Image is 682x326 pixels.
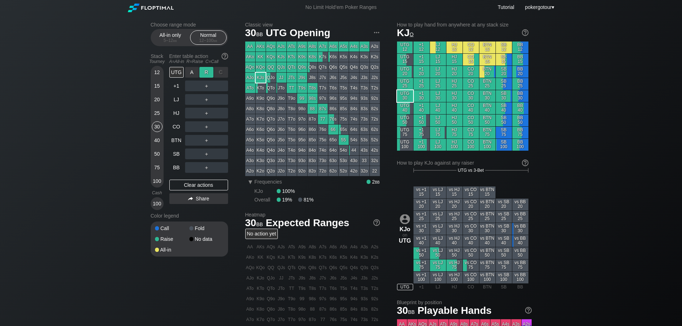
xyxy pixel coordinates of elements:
h2: Classic view [245,22,380,28]
div: CO 100 [463,139,479,151]
div: 95o [297,135,307,145]
div: A [185,67,199,78]
div: Q6s [328,62,338,72]
span: pokergotour [525,4,552,10]
div: UTG 75 [397,127,413,138]
div: J8s [308,73,318,83]
div: BB 50 [512,115,528,126]
div: J3o [276,156,286,166]
div: 84o [308,145,318,155]
div: 76s [328,114,338,124]
div: 73o [318,156,328,166]
div: 55 [339,135,349,145]
div: AKs [256,42,266,52]
div: QQ [266,62,276,72]
div: Q2s [370,62,380,72]
div: A4o [245,145,255,155]
div: All-in only [154,31,187,44]
div: HJ 20 [446,66,463,78]
div: J7s [318,73,328,83]
div: K6s [328,52,338,62]
div: BTN 75 [479,127,495,138]
div: Q4s [349,62,359,72]
div: BB 30 [512,90,528,102]
div: 75 [152,162,163,173]
div: KTs [287,52,297,62]
div: K2o [256,166,266,176]
div: 96s [328,93,338,103]
span: KJ [397,27,414,38]
div: UTG 40 [397,102,413,114]
div: ＋ [185,108,228,118]
div: AQo [245,62,255,72]
div: ATs [287,42,297,52]
div: 92o [297,166,307,176]
div: 32s [370,156,380,166]
div: A8o [245,104,255,114]
span: UTG Opening [265,28,331,39]
div: 86o [308,125,318,135]
div: ＋ [185,94,228,105]
div: Q4o [266,145,276,155]
div: K2s [370,52,380,62]
div: 99 [297,93,307,103]
div: 12 – 100 [193,38,223,43]
div: J7o [276,114,286,124]
div: CO 50 [463,115,479,126]
div: LJ 100 [430,139,446,151]
div: 75o [318,135,328,145]
div: A4s [349,42,359,52]
div: 86s [328,104,338,114]
div: BB 15 [512,54,528,65]
div: T9o [287,93,297,103]
div: SB [169,149,184,159]
div: J8o [276,104,286,114]
div: 64s [349,125,359,135]
div: CO 75 [463,127,479,138]
div: SB 100 [496,139,512,151]
div: No Limit Hold’em Poker Ranges [295,4,387,12]
div: SB 30 [496,90,512,102]
img: help.32db89a4.svg [221,52,229,60]
div: KJs [276,52,286,62]
div: J5s [339,73,349,83]
div: T2o [287,166,297,176]
div: KK [256,52,266,62]
div: 74s [349,114,359,124]
div: 97o [297,114,307,124]
img: help.32db89a4.svg [524,306,532,314]
div: K7o [256,114,266,124]
div: 15 [152,81,163,91]
div: C [214,67,228,78]
div: LJ [169,94,184,105]
div: K8s [308,52,318,62]
div: ＋ [185,135,228,146]
div: 12 [152,67,163,78]
div: SB 40 [496,102,512,114]
div: BTN 30 [479,90,495,102]
div: 43s [359,145,369,155]
span: bb [256,30,263,38]
div: T8o [287,104,297,114]
div: LJ 20 [430,66,446,78]
div: CO 20 [463,66,479,78]
div: +1 12 [413,42,430,53]
a: Tutorial [498,4,514,10]
div: Q3s [359,62,369,72]
div: BB 20 [512,66,528,78]
div: 53o [339,156,349,166]
div: UTG 50 [397,115,413,126]
div: BB 75 [512,127,528,138]
div: 50 [152,149,163,159]
div: 40 [152,135,163,146]
div: +1 100 [413,139,430,151]
div: T5o [287,135,297,145]
div: HJ 30 [446,90,463,102]
div: Q7s [318,62,328,72]
div: Q5s [339,62,349,72]
div: A3o [245,156,255,166]
div: 5 – 12 [155,38,185,43]
div: 63o [328,156,338,166]
div: 94o [297,145,307,155]
div: T6o [287,125,297,135]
